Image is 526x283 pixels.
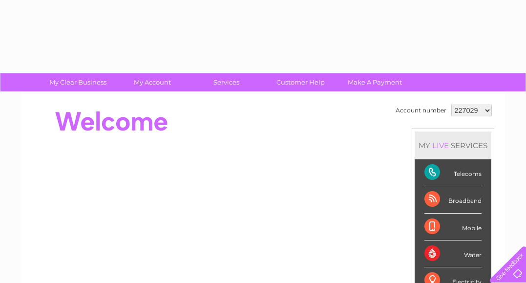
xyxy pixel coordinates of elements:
[424,214,482,240] div: Mobile
[186,73,267,91] a: Services
[38,73,118,91] a: My Clear Business
[424,240,482,267] div: Water
[112,73,192,91] a: My Account
[424,186,482,213] div: Broadband
[335,73,415,91] a: Make A Payment
[415,131,491,159] div: MY SERVICES
[393,102,449,119] td: Account number
[260,73,341,91] a: Customer Help
[430,141,451,150] div: LIVE
[424,159,482,186] div: Telecoms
